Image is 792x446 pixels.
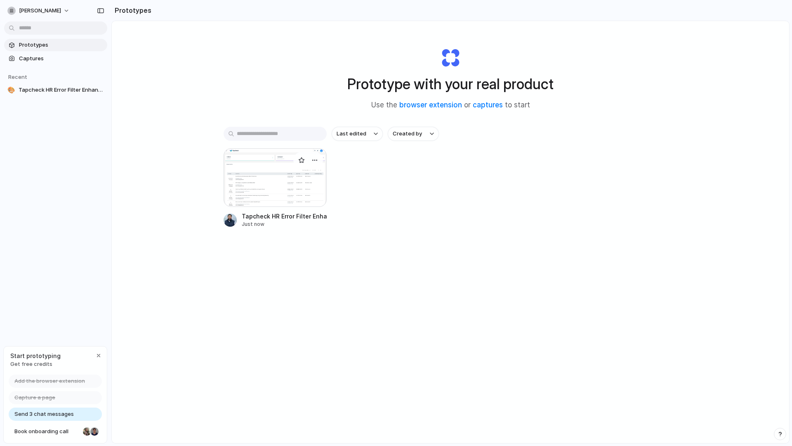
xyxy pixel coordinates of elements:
[14,427,80,436] span: Book onboarding call
[388,127,439,141] button: Created by
[82,427,92,437] div: Nicole Kubica
[332,127,383,141] button: Last edited
[14,377,85,385] span: Add the browser extension
[371,100,530,111] span: Use the or to start
[19,7,61,15] span: [PERSON_NAME]
[473,101,503,109] a: captures
[19,55,104,63] span: Captures
[90,427,99,437] div: Christian Iacullo
[347,73,554,95] h1: Prototype with your real product
[19,41,104,49] span: Prototypes
[111,5,151,15] h2: Prototypes
[224,148,327,228] a: Tapcheck HR Error Filter EnhancementsTapcheck HR Error Filter EnhancementsJust now
[10,351,61,360] span: Start prototyping
[10,360,61,368] span: Get free credits
[9,425,102,438] a: Book onboarding call
[4,52,107,65] a: Captures
[4,39,107,51] a: Prototypes
[4,4,74,17] button: [PERSON_NAME]
[7,86,15,94] div: 🎨
[14,394,55,402] span: Capture a page
[242,221,327,228] div: Just now
[337,130,366,138] span: Last edited
[8,74,27,80] span: Recent
[393,130,422,138] span: Created by
[4,84,107,96] a: 🎨Tapcheck HR Error Filter Enhancements
[14,410,74,418] span: Send 3 chat messages
[242,212,327,221] div: Tapcheck HR Error Filter Enhancements
[399,101,462,109] a: browser extension
[19,86,104,94] span: Tapcheck HR Error Filter Enhancements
